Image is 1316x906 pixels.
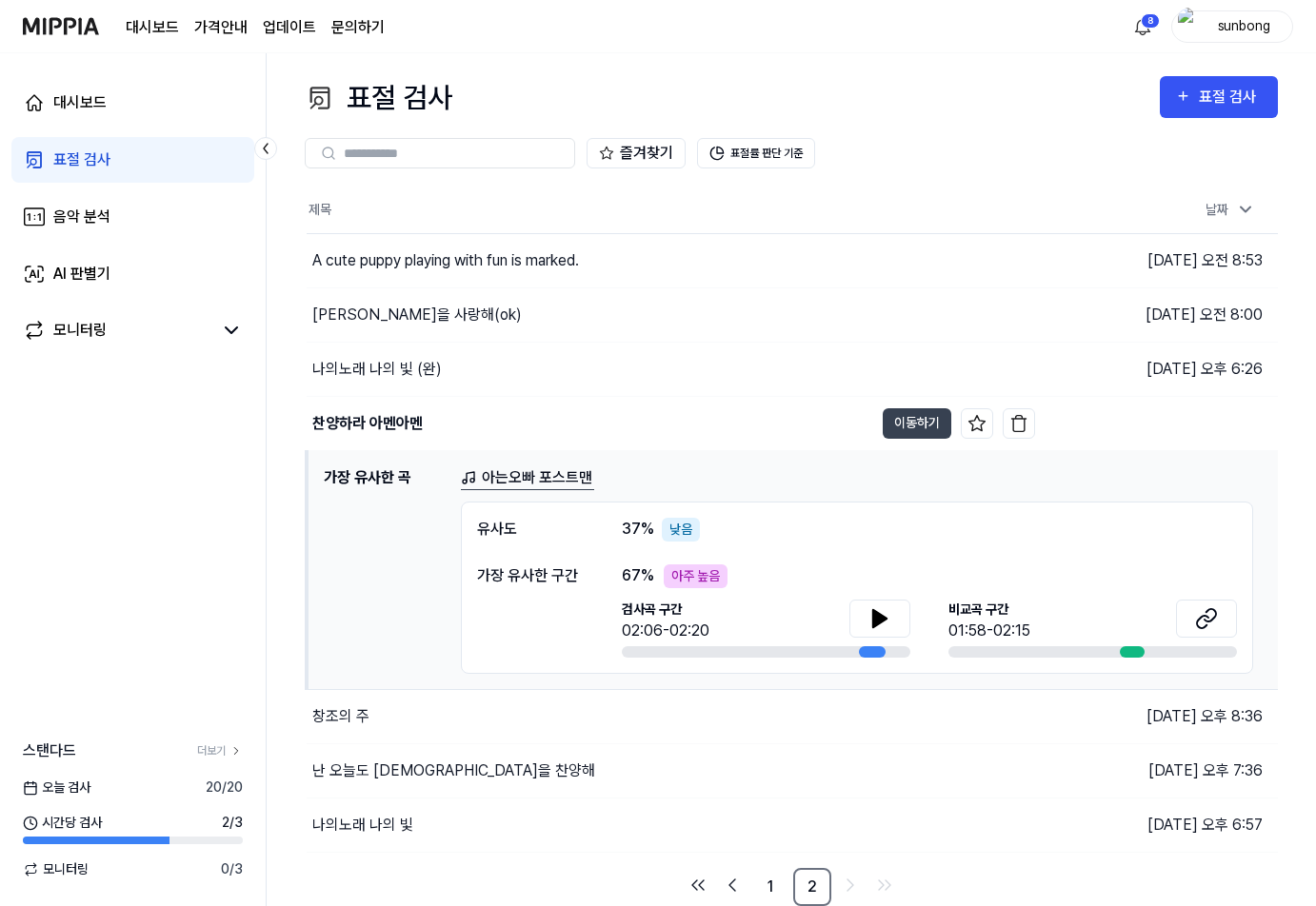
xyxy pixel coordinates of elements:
div: 낮음 [662,518,700,542]
a: 문의하기 [331,16,385,39]
span: 20 / 20 [206,778,243,798]
button: 이동하기 [883,408,951,439]
button: 즐겨찾기 [587,138,686,168]
button: 가격안내 [194,16,248,39]
div: 대시보드 [53,91,107,114]
span: 0 / 3 [221,859,243,879]
span: 비교곡 구간 [948,600,1030,620]
div: 8 [1141,13,1160,29]
td: [DATE] 오전 8:00 [1035,287,1278,342]
a: Go to previous page [717,870,748,900]
td: [DATE] 오후 4:57 [1035,396,1278,450]
a: 업데이트 [263,16,316,39]
div: [PERSON_NAME]을 사랑해(ok) [312,304,522,326]
button: 표절률 판단 기준 [697,138,815,168]
img: 알림 [1131,15,1154,38]
div: 날짜 [1198,194,1263,226]
nav: pagination [305,868,1278,906]
div: 표절 검사 [53,148,110,171]
a: Go to next page [835,870,866,900]
div: sunbong [1206,15,1281,36]
td: [DATE] 오후 8:36 [1035,689,1278,743]
div: 01:58-02:15 [948,620,1030,642]
img: delete [1009,414,1028,433]
div: AI 판별기 [53,263,110,286]
div: 아주 높음 [664,564,728,588]
div: 난 오늘도 [DEMOGRAPHIC_DATA]을 찬양해 [312,759,595,782]
span: 2 / 3 [222,813,243,833]
a: Go to last page [869,870,900,900]
div: 유사도 [477,518,584,542]
span: 오늘 검사 [23,778,90,798]
button: 표절 검사 [1160,76,1278,118]
a: 대시보드 [11,80,254,126]
td: [DATE] 오후 6:57 [1035,798,1278,852]
div: A cute puppy playing with fun is marked. [312,249,579,272]
td: [DATE] 오후 7:36 [1035,743,1278,798]
td: [DATE] 오전 8:53 [1035,233,1278,287]
span: 모니터링 [23,859,89,879]
div: 나의노래 나의 빛 [312,814,413,837]
span: 시간당 검사 [23,813,102,833]
span: 스탠다드 [23,739,76,762]
div: 창조의 주 [312,705,369,728]
div: 표절 검사 [1199,85,1263,109]
a: 모니터링 [23,319,212,342]
div: 음악 분석 [53,206,110,228]
a: 표절 검사 [11,137,254,183]
div: 가장 유사한 구간 [477,564,584,587]
a: 대시보드 [126,16,179,39]
a: 더보기 [197,742,243,759]
div: 02:06-02:20 [622,620,709,642]
a: AI 판별기 [11,251,254,297]
a: Go to first page [683,870,713,900]
div: 모니터링 [53,319,107,342]
div: 표절 검사 [305,76,452,119]
span: 검사곡 구간 [622,600,709,620]
a: 1 [751,868,789,906]
a: 음악 분석 [11,194,254,240]
th: 제목 [307,187,1035,233]
div: 나의노래 나의 빛 (완) [312,358,442,381]
span: 67 % [622,564,654,587]
h1: 가장 유사한 곡 [324,466,446,674]
button: profilesunbong [1171,10,1293,43]
div: 찬양하라 아멘아멘 [312,412,423,435]
a: 아는오빠 포스트맨 [461,466,594,490]
a: 2 [793,868,831,906]
td: [DATE] 오후 6:26 [1035,342,1278,396]
span: 37 % [622,518,654,541]
button: 알림8 [1127,11,1158,42]
img: profile [1178,8,1201,46]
